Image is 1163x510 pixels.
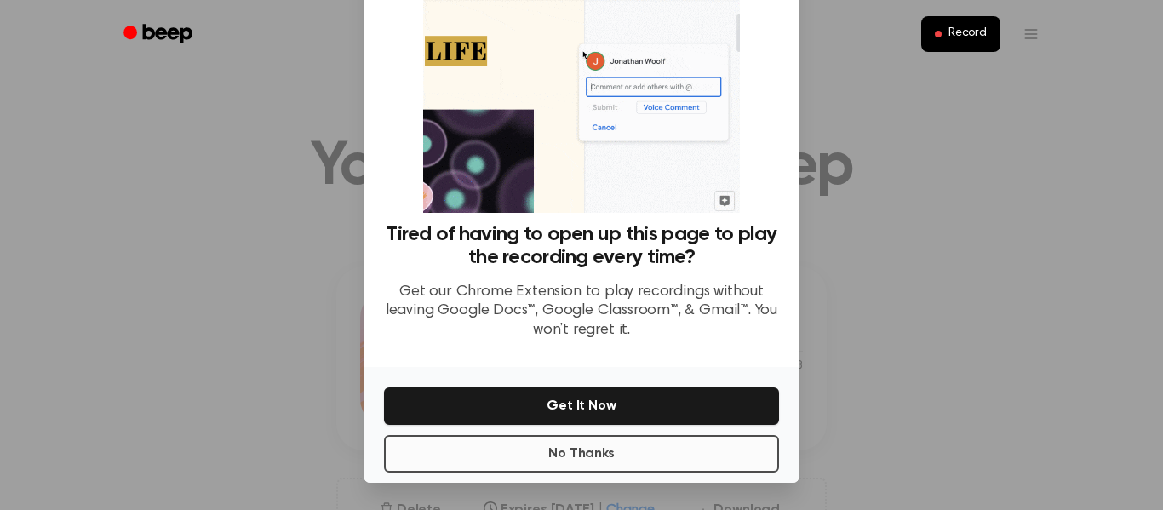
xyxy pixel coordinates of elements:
[384,387,779,425] button: Get It Now
[921,16,1000,52] button: Record
[384,435,779,473] button: No Thanks
[384,283,779,341] p: Get our Chrome Extension to play recordings without leaving Google Docs™, Google Classroom™, & Gm...
[112,18,208,51] a: Beep
[384,223,779,269] h3: Tired of having to open up this page to play the recording every time?
[1011,14,1051,54] button: Open menu
[948,26,987,42] span: Record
